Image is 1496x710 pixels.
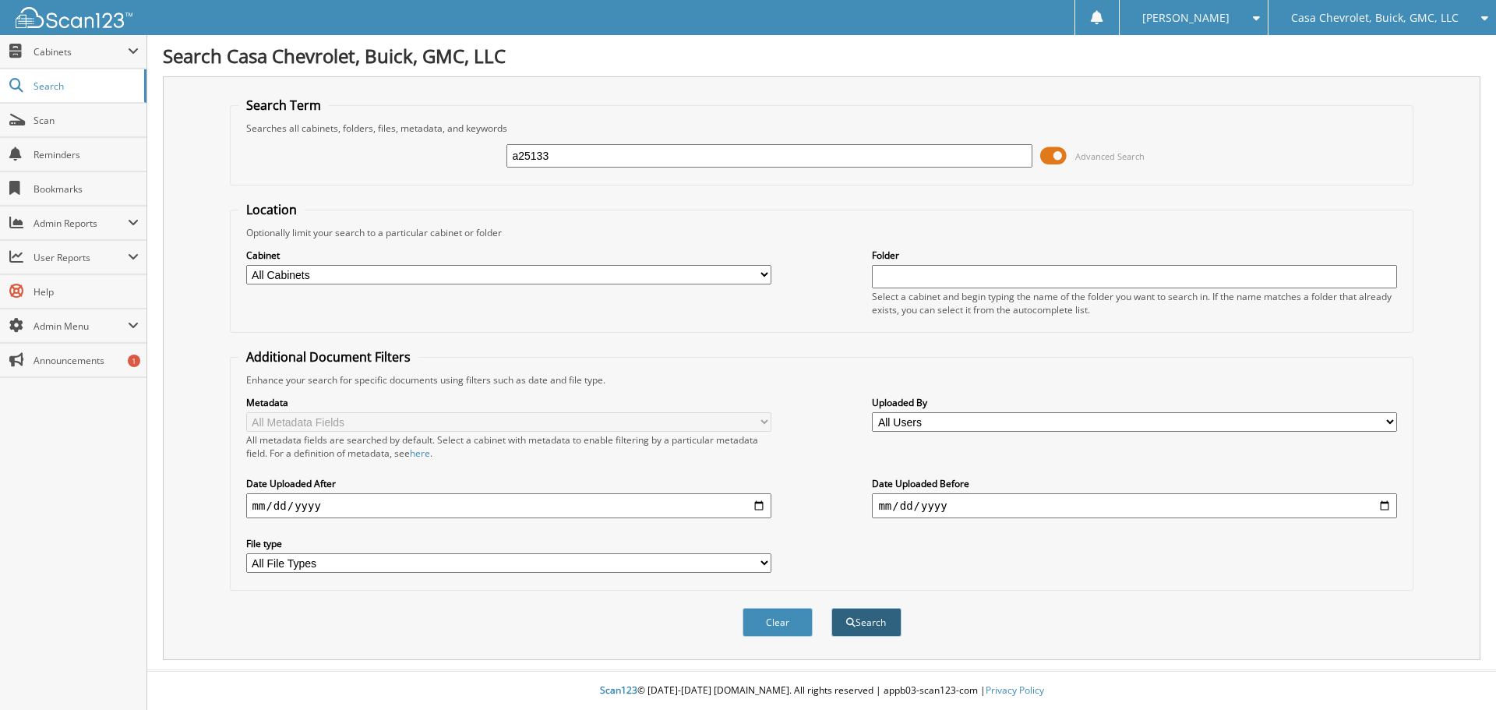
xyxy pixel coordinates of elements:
[872,396,1397,409] label: Uploaded By
[128,355,140,367] div: 1
[238,373,1406,387] div: Enhance your search for specific documents using filters such as date and file type.
[238,122,1406,135] div: Searches all cabinets, folders, files, metadata, and keywords
[34,320,128,333] span: Admin Menu
[34,354,139,367] span: Announcements
[743,608,813,637] button: Clear
[238,348,418,366] legend: Additional Document Filters
[34,251,128,264] span: User Reports
[238,97,329,114] legend: Search Term
[34,45,128,58] span: Cabinets
[872,249,1397,262] label: Folder
[238,201,305,218] legend: Location
[163,43,1480,69] h1: Search Casa Chevrolet, Buick, GMC, LLC
[34,79,136,93] span: Search
[872,493,1397,518] input: end
[246,493,771,518] input: start
[410,447,430,460] a: here
[34,148,139,161] span: Reminders
[872,290,1397,316] div: Select a cabinet and begin typing the name of the folder you want to search in. If the name match...
[872,477,1397,490] label: Date Uploaded Before
[986,684,1044,697] a: Privacy Policy
[16,7,132,28] img: scan123-logo-white.svg
[34,114,139,127] span: Scan
[600,684,637,697] span: Scan123
[34,285,139,298] span: Help
[1142,13,1230,23] span: [PERSON_NAME]
[831,608,901,637] button: Search
[147,672,1496,710] div: © [DATE]-[DATE] [DOMAIN_NAME]. All rights reserved | appb03-scan123-com |
[34,182,139,196] span: Bookmarks
[238,226,1406,239] div: Optionally limit your search to a particular cabinet or folder
[246,433,771,460] div: All metadata fields are searched by default. Select a cabinet with metadata to enable filtering b...
[246,537,771,550] label: File type
[34,217,128,230] span: Admin Reports
[246,249,771,262] label: Cabinet
[1291,13,1459,23] span: Casa Chevrolet, Buick, GMC, LLC
[246,396,771,409] label: Metadata
[1075,150,1145,162] span: Advanced Search
[246,477,771,490] label: Date Uploaded After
